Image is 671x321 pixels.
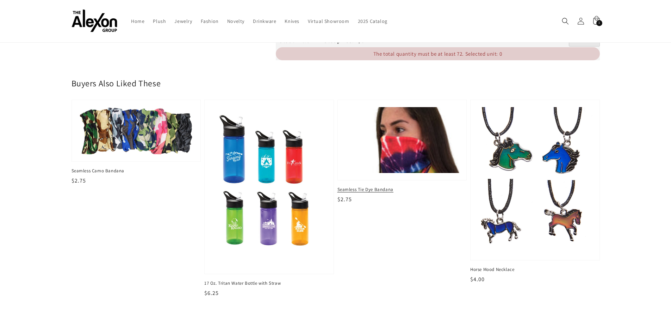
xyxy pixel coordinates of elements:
[153,18,166,24] span: Plush
[72,10,117,33] img: The Alexon Group
[204,289,219,297] span: $6.25
[72,177,86,184] span: $2.75
[72,78,600,89] h2: Buyers Also Liked These
[337,196,352,203] span: $2.75
[358,18,387,24] span: 2025 Catalog
[223,14,249,29] a: Novelty
[343,106,461,174] img: Seamless Tie Dye Bandana
[337,186,467,193] span: Seamless Tie Dye Bandana
[197,14,223,29] a: Fashion
[204,280,334,286] span: 17 Oz. Tritan Water Bottle with Straw
[79,107,194,154] img: Seamless Camo Bandana
[201,18,219,24] span: Fashion
[127,14,149,29] a: Home
[276,47,600,60] div: The total quantity must be at least 72. Selected unit: 0
[174,18,192,24] span: Jewelry
[227,18,244,24] span: Novelty
[598,20,600,26] span: 1
[304,14,354,29] a: Virtual Showroom
[285,18,299,24] span: Knives
[72,168,201,174] span: Seamless Camo Bandana
[354,14,392,29] a: 2025 Catalog
[72,100,201,185] a: Seamless Camo Bandana Seamless Camo Bandana $2.75
[470,100,600,284] a: Horse Mood NecklaceHorse Mood Necklace Horse Mood Necklace $4.00
[558,13,573,29] summary: Search
[470,266,600,273] span: Horse Mood Necklace
[280,14,304,29] a: Knives
[337,100,467,204] a: Seamless Tie Dye BandanaSeamless Tie Dye Bandana Seamless Tie Dye Bandana $2.75
[308,18,349,24] span: Virtual Showroom
[131,18,144,24] span: Home
[170,14,196,29] a: Jewelry
[253,18,276,24] span: Drinkware
[470,276,485,283] span: $4.00
[249,14,280,29] a: Drinkware
[149,14,170,29] a: Plush
[204,100,334,298] a: 17 Oz. Tritan Water Bottle with Straw17 Oz. Tritan Water Bottle with Straw 17 Oz. Tritan Water Bo...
